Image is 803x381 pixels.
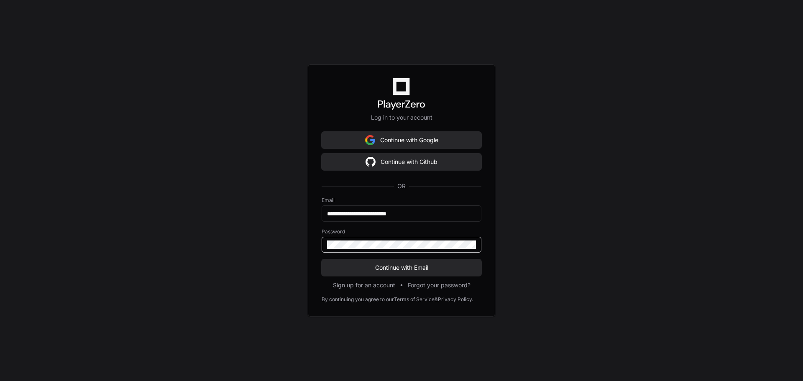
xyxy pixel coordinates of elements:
[322,263,481,272] span: Continue with Email
[435,296,438,303] div: &
[322,132,481,148] button: Continue with Google
[394,182,409,190] span: OR
[408,281,471,289] button: Forgot your password?
[322,197,481,204] label: Email
[365,132,375,148] img: Sign in with google
[333,281,395,289] button: Sign up for an account
[322,153,481,170] button: Continue with Github
[394,296,435,303] a: Terms of Service
[322,228,481,235] label: Password
[438,296,473,303] a: Privacy Policy.
[322,296,394,303] div: By continuing you agree to our
[322,113,481,122] p: Log in to your account
[366,153,376,170] img: Sign in with google
[322,259,481,276] button: Continue with Email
